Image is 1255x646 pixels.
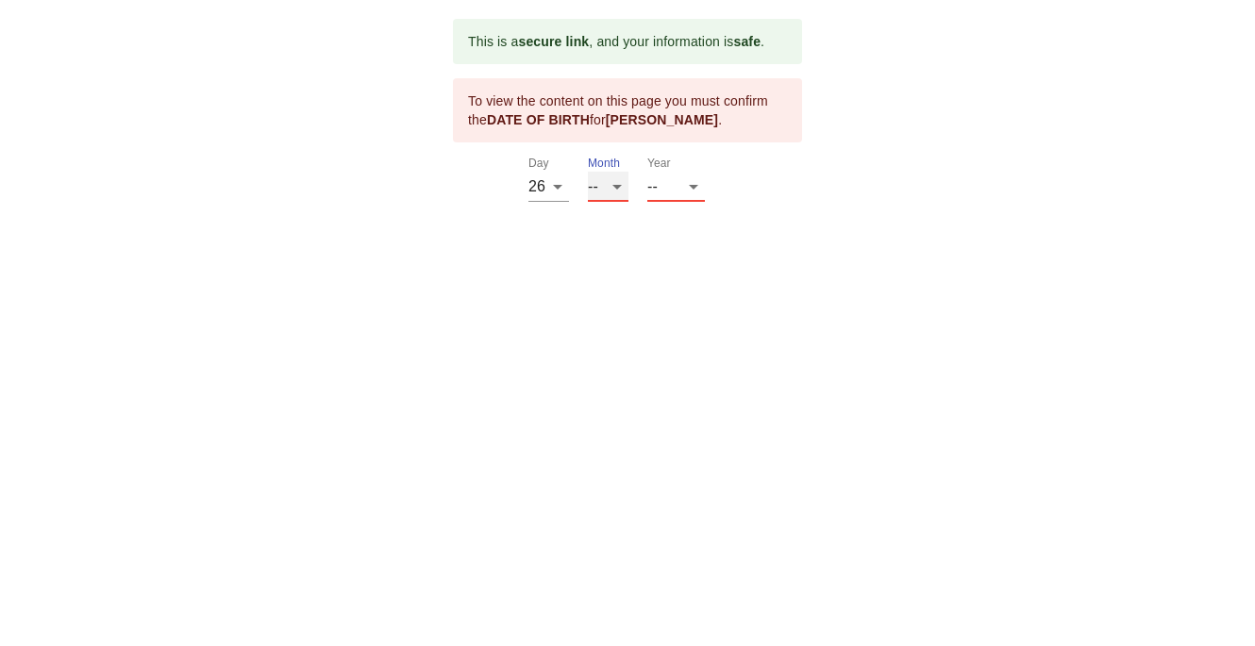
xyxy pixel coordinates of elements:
[487,112,590,127] b: DATE OF BIRTH
[588,158,620,170] label: Month
[468,25,764,58] div: This is a , and your information is .
[528,158,549,170] label: Day
[468,84,787,137] div: To view the content on this page you must confirm the for .
[518,34,589,49] b: secure link
[733,34,761,49] b: safe
[647,158,671,170] label: Year
[606,112,718,127] b: [PERSON_NAME]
